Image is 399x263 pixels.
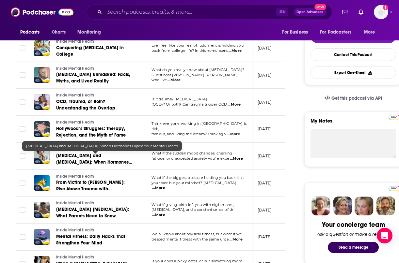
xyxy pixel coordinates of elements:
span: ...More [152,185,165,191]
a: Inside Mental Health [56,39,135,45]
span: ...More [152,212,165,218]
img: Sydney Profile [311,197,330,215]
a: [MEDICAL_DATA] Unmasked: Facts, Myths, and Lived Reality [56,71,135,84]
span: OCD, Trauma, or Both? Understanding the Overlap [56,99,115,111]
a: Get this podcast via API [319,90,387,106]
span: [MEDICAL_DATA], and a constant sense of dr [152,207,233,212]
span: (OCD)? Or both? Can trauma trigger OCD [152,102,227,107]
a: Show notifications dropdown [356,7,366,18]
span: Toggle select row [20,153,25,159]
button: open menu [278,26,316,38]
span: Monitoring [77,28,101,37]
span: Charts [52,28,66,37]
span: ⌘ K [276,8,288,16]
span: Toggle select row [20,207,25,213]
span: Toggle select row [20,99,25,105]
span: famous, and living the dream? Think agai [152,132,227,136]
span: fatigue, or unexpected anxiety you’re expe [152,156,229,161]
div: Search podcasts, credits, & more... [87,5,332,20]
div: Open Intercom Messenger [377,228,392,243]
span: What do you really know about [MEDICAL_DATA]? [152,67,244,72]
p: [DATE] [258,207,272,213]
span: Is it trauma? [MEDICAL_DATA] [152,97,207,101]
img: Barbara Profile [333,197,352,215]
span: Inside Mental Health [56,201,94,205]
span: Toggle select row [20,180,25,186]
a: Hollywood’s Struggles: Therapy, Rejection, and the Myth of Fame [56,125,135,139]
span: ...More [229,48,242,53]
button: open menu [16,26,48,38]
a: Conquering [MEDICAL_DATA] in College [56,45,135,58]
a: Inside Mental Health [56,255,135,260]
p: [DATE] [258,180,272,186]
span: Inside Mental Health [56,147,94,152]
span: Inside Mental Health [56,120,94,124]
span: your past but your mindset? [MEDICAL_DATA] [152,181,236,185]
button: Show profile menu [374,5,388,19]
span: Inside Mental Health [56,66,94,71]
span: Get this podcast via API [331,95,382,101]
a: Inside Mental Health [56,66,135,72]
span: Toggle select row [20,234,25,240]
span: Inside Mental Health [56,93,94,97]
span: ...More [227,132,240,137]
span: What if the biggest obstacle holding you back isn’t [152,175,244,180]
span: What if giving birth left you with nightmares, [152,202,234,207]
span: Inside Mental Health [56,39,94,44]
a: Charts [47,26,70,38]
p: [DATE] [258,126,272,132]
span: ...More [230,237,243,242]
span: Think everyone working in [GEOGRAPHIC_DATA] is rich, [152,121,247,131]
span: Inside Mental Health [56,255,94,259]
span: ...More [230,156,243,161]
span: Mental Fitness: Daily Hacks That Strengthen Your Mind [56,234,125,246]
span: back from college life? In this no-nonsens [152,48,228,53]
span: Open Advanced [296,10,324,14]
a: OCD, Trauma, or Both? Understanding the Overlap [56,98,135,111]
p: [DATE] [258,72,272,78]
div: Ask a question or make a request. [317,231,390,237]
p: [DATE] [258,99,272,105]
span: From Victim to [PERSON_NAME]: Rise Above Trauma with [PERSON_NAME] [PERSON_NAME] [56,180,128,198]
img: Podchaser - Follow, Share and Rate Podcasts [11,6,73,18]
a: [MEDICAL_DATA] and [MEDICAL_DATA]: When Hormones Hijack Your Mental Health [56,153,135,166]
a: Inside Mental Health [56,174,135,180]
span: Toggle select row [20,45,25,51]
span: [MEDICAL_DATA] and [MEDICAL_DATA]: When Hormones Hijack Your Mental Health [56,153,132,171]
span: What if the sudden mood changes, crushing [152,151,232,155]
span: Hollywood’s Struggles: Therapy, Rejection, and the Myth of Fame [56,126,126,138]
a: Show notifications dropdown [340,7,351,18]
span: We all know about physical fitness, but what if we [152,232,242,236]
a: Mental Fitness: Daily Hacks That Strengthen Your Mind [56,233,135,246]
a: Inside Mental Health [56,93,135,98]
img: User Profile [374,5,388,19]
span: ...More [168,78,181,83]
a: Inside Mental Health [56,120,135,125]
span: New [314,4,326,10]
a: Contact This Podcast [311,48,396,61]
span: Inside Mental Health [56,174,94,179]
a: [MEDICAL_DATA] [MEDICAL_DATA]: What Parents Need to Know [56,206,135,219]
span: [MEDICAL_DATA] [MEDICAL_DATA]: What Parents Need to Know [56,207,129,219]
div: Your concierge team [322,221,385,229]
button: Open AdvancedNew [294,8,327,16]
button: Send a message [328,242,379,253]
span: For Podcasters [320,28,351,37]
span: ...More [228,102,241,107]
button: open menu [316,26,361,38]
span: Podcasts [20,28,40,37]
span: For Business [282,28,308,37]
span: Inside Mental Health [56,228,94,232]
span: [MEDICAL_DATA] Unmasked: Facts, Myths, and Lived Reality [56,72,130,84]
button: open menu [73,26,109,38]
input: Search podcasts, credits, & more... [104,7,276,17]
a: Inside Mental Health [56,227,135,233]
p: [DATE] [258,45,272,51]
span: Ever feel like your fear of judgment is holding you [152,43,244,48]
span: treated mental fitness with the same urge [152,237,229,241]
p: [DATE] [258,234,272,240]
img: Jules Profile [355,197,374,215]
span: More [364,28,375,37]
span: [MEDICAL_DATA] and [MEDICAL_DATA]: When Hormones Hijack Your Mental Health [26,144,178,148]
